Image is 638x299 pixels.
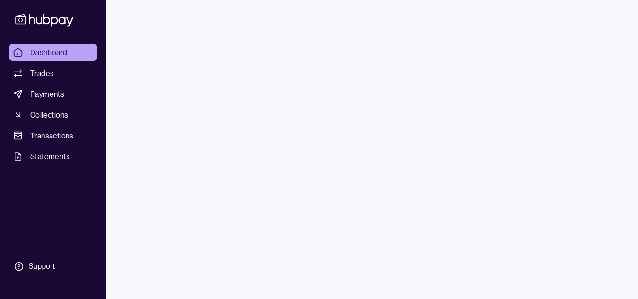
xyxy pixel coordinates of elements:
[9,85,97,103] a: Payments
[30,109,68,120] span: Collections
[9,127,97,144] a: Transactions
[30,47,68,58] span: Dashboard
[9,106,97,123] a: Collections
[9,65,97,82] a: Trades
[9,148,97,165] a: Statements
[28,261,55,272] div: Support
[30,88,64,100] span: Payments
[30,68,54,79] span: Trades
[9,256,97,276] a: Support
[30,151,70,162] span: Statements
[9,44,97,61] a: Dashboard
[30,130,74,141] span: Transactions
